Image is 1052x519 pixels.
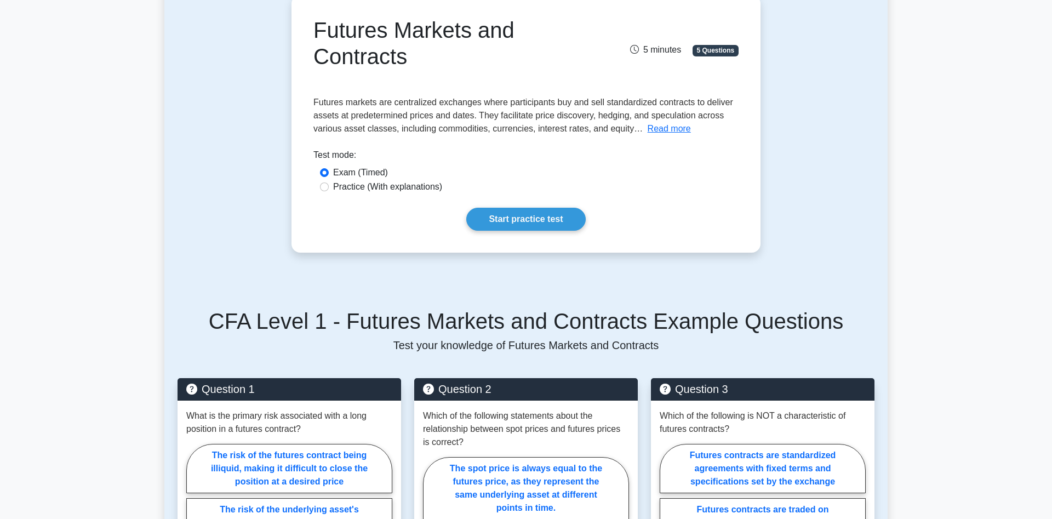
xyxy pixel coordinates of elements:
label: Futures contracts are standardized agreements with fixed terms and specifications set by the exch... [660,444,866,493]
p: Which of the following statements about the relationship between spot prices and futures prices i... [423,409,629,449]
label: Practice (With explanations) [333,180,442,193]
span: 5 minutes [630,45,681,54]
span: 5 Questions [693,45,739,56]
p: Test your knowledge of Futures Markets and Contracts [178,339,874,352]
label: The risk of the futures contract being illiquid, making it difficult to close the position at a d... [186,444,392,493]
a: Start practice test [466,208,585,231]
h1: Futures Markets and Contracts [313,17,592,70]
p: What is the primary risk associated with a long position in a futures contract? [186,409,392,436]
button: Read more [648,122,691,135]
div: Test mode: [313,149,739,166]
span: Futures markets are centralized exchanges where participants buy and sell standardized contracts ... [313,98,733,133]
h5: CFA Level 1 - Futures Markets and Contracts Example Questions [178,308,874,334]
p: Which of the following is NOT a characteristic of futures contracts? [660,409,866,436]
h5: Question 3 [660,383,866,396]
h5: Question 2 [423,383,629,396]
label: Exam (Timed) [333,166,388,179]
h5: Question 1 [186,383,392,396]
